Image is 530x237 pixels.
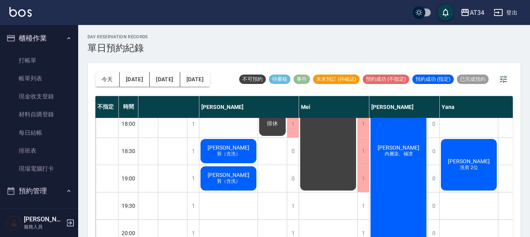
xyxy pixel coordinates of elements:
div: 0 [287,165,299,192]
button: 登出 [491,5,521,20]
div: 18:00 [119,110,138,137]
button: [DATE] [150,72,180,87]
span: 排休 [265,120,279,127]
div: 時間 [119,96,138,118]
span: [PERSON_NAME] [376,144,421,151]
button: AT34 [457,5,487,21]
span: 已完成預約 [457,76,489,83]
span: 剪（含洗） [215,151,242,157]
div: 1 [187,138,199,165]
button: 預約管理 [3,181,75,201]
button: 今天 [95,72,120,87]
div: AT34 [470,8,484,18]
div: 0 [428,165,439,192]
a: 現場電腦打卡 [3,160,75,178]
a: 排班表 [3,142,75,160]
div: 1 [187,192,199,219]
span: [PERSON_NAME] [446,158,491,164]
a: 材料自購登錄 [3,105,75,123]
div: [PERSON_NAME] [369,96,440,118]
button: [DATE] [180,72,210,87]
div: [PERSON_NAME] [199,96,299,118]
div: 0 [428,110,439,137]
div: 18:30 [119,137,138,165]
span: 洗剪 2位 [458,164,480,171]
div: 19:00 [119,165,138,192]
span: 預約成功 (指定) [412,76,454,83]
p: 服務人員 [24,223,64,230]
div: 1 [287,192,299,219]
a: 現金收支登錄 [3,87,75,105]
h5: [PERSON_NAME] [24,216,64,223]
div: Mei [299,96,369,118]
div: 0 [428,192,439,219]
img: Logo [9,7,32,17]
div: 1 [357,138,369,165]
a: 打帳單 [3,52,75,69]
span: 不可預約 [239,76,266,83]
div: 1 [357,192,369,219]
span: 內層染、補漂 [383,151,414,157]
a: 每日結帳 [3,124,75,142]
a: 預約管理 [3,204,75,222]
div: 0 [287,138,299,165]
div: 1 [357,165,369,192]
h3: 單日預約紀錄 [88,43,148,53]
h2: day Reservation records [88,34,148,39]
div: 不指定 [95,96,119,118]
div: 1 [187,110,199,137]
span: 未來預訂 (待確認) [313,76,360,83]
span: 剪（含洗） [215,178,242,185]
div: 1 [287,110,299,137]
button: 櫃檯作業 [3,28,75,48]
button: [DATE] [120,72,150,87]
button: save [438,5,453,20]
span: 待審核 [269,76,290,83]
span: 事件 [294,76,310,83]
div: 19:30 [119,192,138,219]
span: [PERSON_NAME] [206,144,251,151]
div: 1 [187,165,199,192]
div: 1 [357,110,369,137]
a: 帳單列表 [3,69,75,87]
span: 預約成功 (不指定) [363,76,409,83]
div: 0 [428,138,439,165]
img: Person [6,215,22,231]
span: [PERSON_NAME] [206,172,251,178]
